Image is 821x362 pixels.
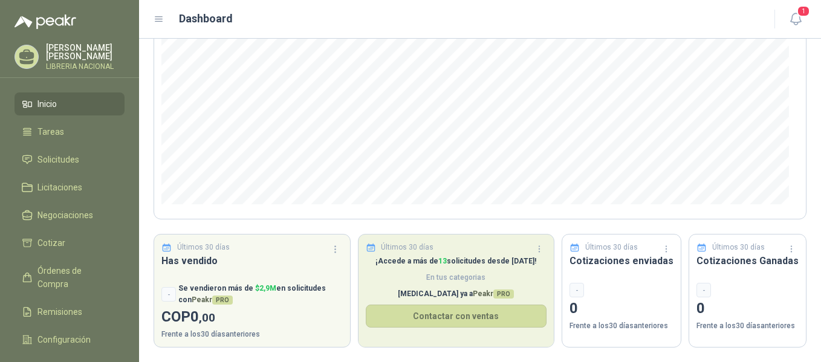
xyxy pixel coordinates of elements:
[37,333,91,346] span: Configuración
[199,311,215,325] span: ,00
[696,297,799,320] p: 0
[161,287,176,302] div: -
[15,120,125,143] a: Tareas
[366,305,547,328] button: Contactar con ventas
[37,236,65,250] span: Cotizar
[37,125,64,138] span: Tareas
[255,284,276,293] span: $ 2,9M
[696,253,799,268] h3: Cotizaciones Ganadas
[493,289,514,299] span: PRO
[46,63,125,70] p: LIBRERIA NACIONAL
[696,320,799,332] p: Frente a los 30 días anteriores
[15,328,125,351] a: Configuración
[785,8,806,30] button: 1
[696,283,711,297] div: -
[366,272,547,283] span: En tus categorias
[37,305,82,318] span: Remisiones
[37,153,79,166] span: Solicitudes
[712,242,765,253] p: Últimos 30 días
[46,44,125,60] p: [PERSON_NAME] [PERSON_NAME]
[37,208,93,222] span: Negociaciones
[438,257,447,265] span: 13
[37,181,82,194] span: Licitaciones
[473,289,514,298] span: Peakr
[366,253,547,268] h3: Solicitudes Recibidas
[15,176,125,199] a: Licitaciones
[570,297,673,320] p: 0
[15,231,125,254] a: Cotizar
[366,288,547,300] p: [MEDICAL_DATA] ya a
[570,320,673,332] p: Frente a los 30 días anteriores
[161,306,343,329] p: COP
[178,283,343,306] p: Se vendieron más de en solicitudes con
[190,308,215,325] span: 0
[177,242,230,253] p: Últimos 30 días
[15,148,125,171] a: Solicitudes
[15,204,125,227] a: Negociaciones
[212,296,233,305] span: PRO
[570,283,584,297] div: -
[797,5,810,17] span: 1
[15,15,76,29] img: Logo peakr
[366,256,547,267] p: ¡Accede a más de solicitudes desde [DATE]!
[179,10,233,27] h1: Dashboard
[15,92,125,115] a: Inicio
[37,264,113,291] span: Órdenes de Compra
[585,242,638,253] p: Últimos 30 días
[192,296,233,304] span: Peakr
[161,329,343,340] p: Frente a los 30 días anteriores
[15,300,125,323] a: Remisiones
[381,242,433,253] p: Últimos 30 días
[570,253,673,268] h3: Cotizaciones enviadas
[161,253,343,268] h3: Has vendido
[37,97,57,111] span: Inicio
[15,259,125,296] a: Órdenes de Compra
